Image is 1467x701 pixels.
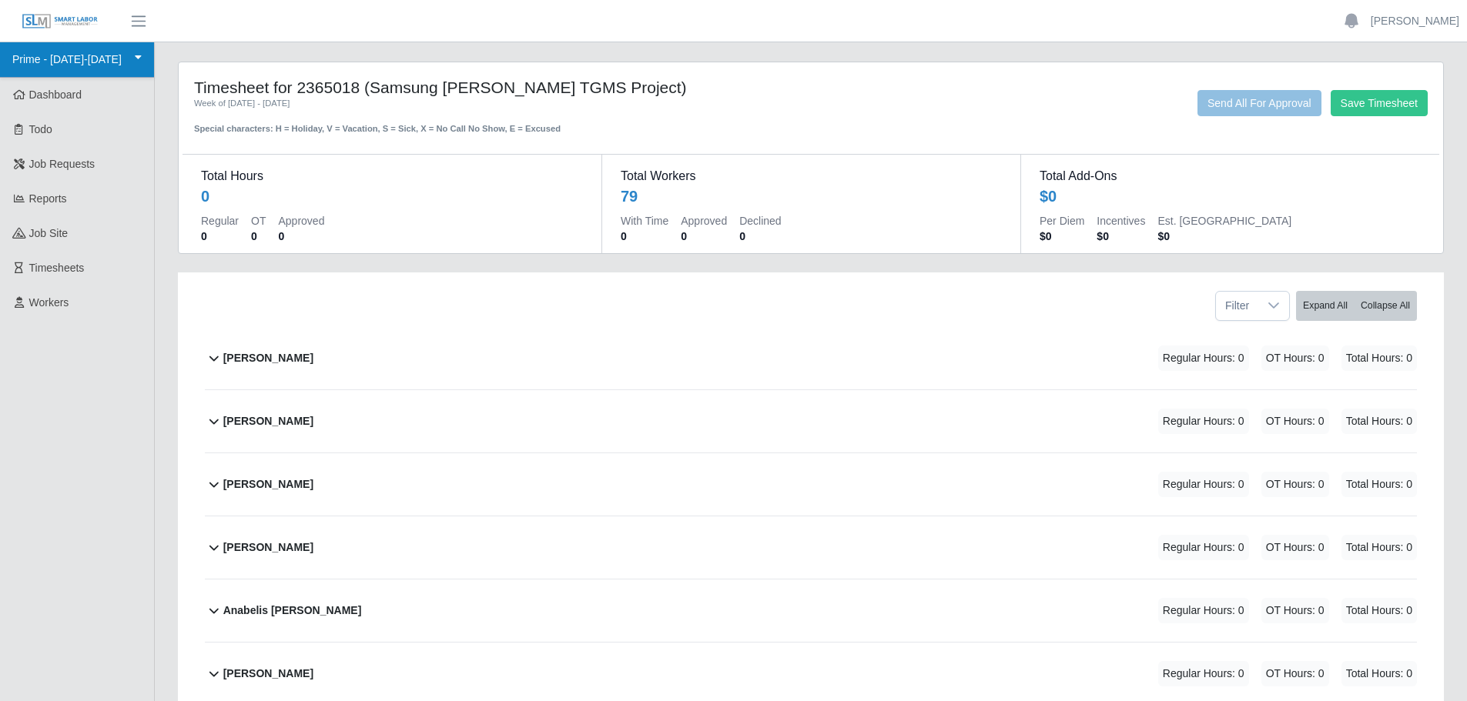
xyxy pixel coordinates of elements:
[29,227,69,239] span: job site
[205,390,1417,452] button: [PERSON_NAME] Regular Hours: 0 OT Hours: 0 Total Hours: 0
[223,603,362,619] b: Anabelis [PERSON_NAME]
[1158,409,1249,434] span: Regular Hours: 0
[1040,185,1057,207] div: $0
[201,167,583,185] dt: Total Hours
[621,167,1002,185] dt: Total Workers
[1341,598,1417,623] span: Total Hours: 0
[223,413,313,429] b: [PERSON_NAME]
[1341,409,1417,434] span: Total Hours: 0
[223,350,313,366] b: [PERSON_NAME]
[278,229,324,244] dd: 0
[278,213,324,229] dt: Approved
[1261,661,1329,686] span: OT Hours: 0
[1354,291,1417,321] button: Collapse All
[194,97,695,110] div: Week of [DATE] - [DATE]
[29,262,85,274] span: Timesheets
[621,185,638,207] div: 79
[29,192,67,205] span: Reports
[1158,472,1249,497] span: Regular Hours: 0
[251,213,266,229] dt: OT
[1296,291,1355,321] button: Expand All
[1261,598,1329,623] span: OT Hours: 0
[223,476,313,492] b: [PERSON_NAME]
[1371,13,1459,29] a: [PERSON_NAME]
[29,88,82,101] span: Dashboard
[1261,409,1329,434] span: OT Hours: 0
[1097,229,1145,244] dd: $0
[739,229,781,244] dd: 0
[1261,472,1329,497] span: OT Hours: 0
[1097,213,1145,229] dt: Incentives
[681,213,727,229] dt: Approved
[1296,291,1417,321] div: bulk actions
[1158,598,1249,623] span: Regular Hours: 0
[1040,213,1084,229] dt: Per Diem
[1331,90,1428,116] button: Save Timesheet
[1040,167,1421,185] dt: Total Add-Ons
[205,327,1417,389] button: [PERSON_NAME] Regular Hours: 0 OT Hours: 0 Total Hours: 0
[621,229,668,244] dd: 0
[1157,229,1291,244] dd: $0
[681,229,727,244] dd: 0
[739,213,781,229] dt: Declined
[1157,213,1291,229] dt: Est. [GEOGRAPHIC_DATA]
[1216,292,1258,320] span: Filter
[1261,345,1329,371] span: OT Hours: 0
[194,110,695,135] div: Special characters: H = Holiday, V = Vacation, S = Sick, X = No Call No Show, E = Excused
[621,213,668,229] dt: With Time
[1341,661,1417,686] span: Total Hours: 0
[223,539,313,556] b: [PERSON_NAME]
[194,78,695,97] h4: Timesheet for 2365018 (Samsung [PERSON_NAME] TGMS Project)
[1261,535,1329,560] span: OT Hours: 0
[205,516,1417,579] button: [PERSON_NAME] Regular Hours: 0 OT Hours: 0 Total Hours: 0
[1158,535,1249,560] span: Regular Hours: 0
[29,158,95,170] span: Job Requests
[1341,472,1417,497] span: Total Hours: 0
[22,13,99,30] img: SLM Logo
[1341,535,1417,560] span: Total Hours: 0
[29,296,69,309] span: Workers
[223,666,313,682] b: [PERSON_NAME]
[251,229,266,244] dd: 0
[201,185,209,207] div: 0
[29,123,52,135] span: Todo
[1158,345,1249,371] span: Regular Hours: 0
[201,229,239,244] dd: 0
[1158,661,1249,686] span: Regular Hours: 0
[205,453,1417,516] button: [PERSON_NAME] Regular Hours: 0 OT Hours: 0 Total Hours: 0
[1040,229,1084,244] dd: $0
[1341,345,1417,371] span: Total Hours: 0
[1197,90,1321,116] button: Send All For Approval
[205,579,1417,642] button: Anabelis [PERSON_NAME] Regular Hours: 0 OT Hours: 0 Total Hours: 0
[201,213,239,229] dt: Regular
